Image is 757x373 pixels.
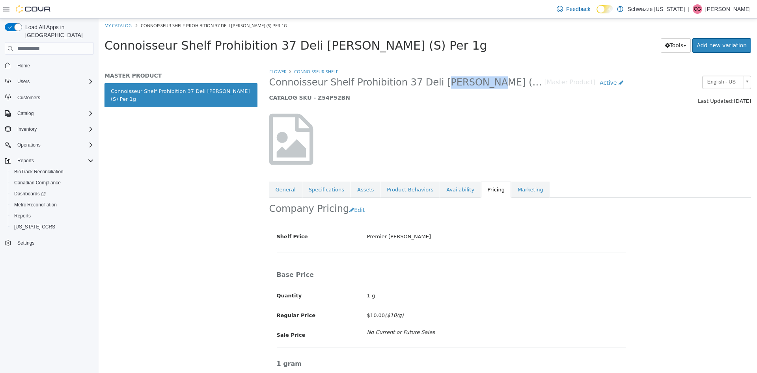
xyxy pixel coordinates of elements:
p: Schwazze [US_STATE] [627,4,685,14]
button: Users [14,77,33,86]
a: Specifications [204,163,252,180]
button: Home [2,59,97,71]
button: Inventory [14,124,40,134]
button: Tools [562,20,593,34]
span: Last Updated: [599,80,635,85]
a: General [171,163,203,180]
span: Home [14,60,94,70]
button: Settings [2,237,97,249]
span: Customers [17,95,40,101]
em: ($10/g) [286,294,305,300]
a: Customers [14,93,43,102]
h5: CATALOG SKU - Z54P52BN [171,76,529,83]
span: Operations [17,142,41,148]
h2: Company Pricing [171,184,251,197]
button: Customers [2,92,97,103]
a: Flower [171,50,188,56]
span: CG [694,4,701,14]
p: | [688,4,690,14]
button: Edit [250,184,270,199]
button: Catalog [2,108,97,119]
span: [US_STATE] CCRS [14,224,55,230]
a: Dashboards [8,188,97,199]
a: Pricing [382,163,412,180]
button: Users [2,76,97,87]
span: Reports [17,158,34,164]
span: Metrc Reconciliation [14,202,57,208]
span: BioTrack Reconciliation [11,167,94,176]
span: Catalog [14,109,94,118]
a: Connoisseur Shelf Prohibition 37 Deli [PERSON_NAME] (S) Per 1g [6,65,159,89]
span: English - US [604,58,642,70]
span: Washington CCRS [11,222,94,232]
span: BioTrack Reconciliation [14,169,63,175]
a: [US_STATE] CCRS [11,222,58,232]
span: Home [17,63,30,69]
a: English - US [604,57,653,71]
span: Canadian Compliance [14,180,61,186]
a: Home [14,61,33,71]
span: Reports [14,156,94,165]
h5: MASTER PRODUCT [6,54,159,61]
small: [Master Product] [446,61,497,67]
p: [PERSON_NAME] [705,4,751,14]
a: Settings [14,238,37,248]
h4: Base Price [172,252,533,261]
span: Reports [14,213,31,219]
span: Shelf Price [178,215,209,221]
span: Customers [14,93,94,102]
span: Inventory [14,124,94,134]
button: Reports [14,156,37,165]
nav: Complex example [5,56,94,269]
span: Sale Price [178,314,207,319]
button: Operations [2,139,97,150]
a: Marketing [413,163,451,180]
span: Load All Apps in [GEOGRAPHIC_DATA] [22,23,94,39]
input: Dark Mode [597,5,613,13]
span: Connoisseur Shelf Prohibition 37 Deli [PERSON_NAME] (S) Per 1g [6,20,389,34]
span: Canadian Compliance [11,178,94,187]
span: Connoisseur Shelf Prohibition 37 Deli [PERSON_NAME] (S) Per 1g [42,4,188,10]
img: Cova [16,5,51,13]
a: Connoisseur Shelf [196,50,240,56]
div: 1 g [263,271,533,284]
a: Product Behaviors [282,163,341,180]
span: Dashboards [11,189,94,199]
a: Assets [252,163,282,180]
span: Catalog [17,110,34,117]
span: Dark Mode [597,13,597,14]
a: Active [497,57,529,72]
span: Users [14,77,94,86]
span: $10.00 [268,294,287,300]
span: Reports [11,211,94,221]
button: Operations [14,140,44,150]
i: No Current or Future Sales [268,311,336,317]
a: Feedback [554,1,593,17]
a: Reports [11,211,34,221]
a: Metrc Reconciliation [11,200,60,210]
button: Inventory [2,124,97,135]
h4: 1 gram [172,341,533,350]
span: Operations [14,140,94,150]
button: Canadian Compliance [8,177,97,188]
span: Inventory [17,126,37,132]
button: Reports [2,155,97,166]
a: Dashboards [11,189,49,199]
button: Metrc Reconciliation [8,199,97,210]
a: Availability [341,163,382,180]
a: BioTrack Reconciliation [11,167,67,176]
button: Reports [8,210,97,221]
span: Premier [PERSON_NAME] [268,215,332,221]
span: [DATE] [635,80,653,85]
button: Catalog [14,109,37,118]
a: Add new variation [594,20,653,34]
div: Colin Glenn [693,4,702,14]
span: Connoisseur Shelf Prohibition 37 Deli [PERSON_NAME] (S) Per 1g [171,58,446,70]
button: [US_STATE] CCRS [8,221,97,232]
span: Metrc Reconciliation [11,200,94,210]
button: BioTrack Reconciliation [8,166,97,177]
span: Regular Price [178,294,217,300]
span: Dashboards [14,191,46,197]
span: Quantity [178,274,203,280]
a: Canadian Compliance [11,178,64,187]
